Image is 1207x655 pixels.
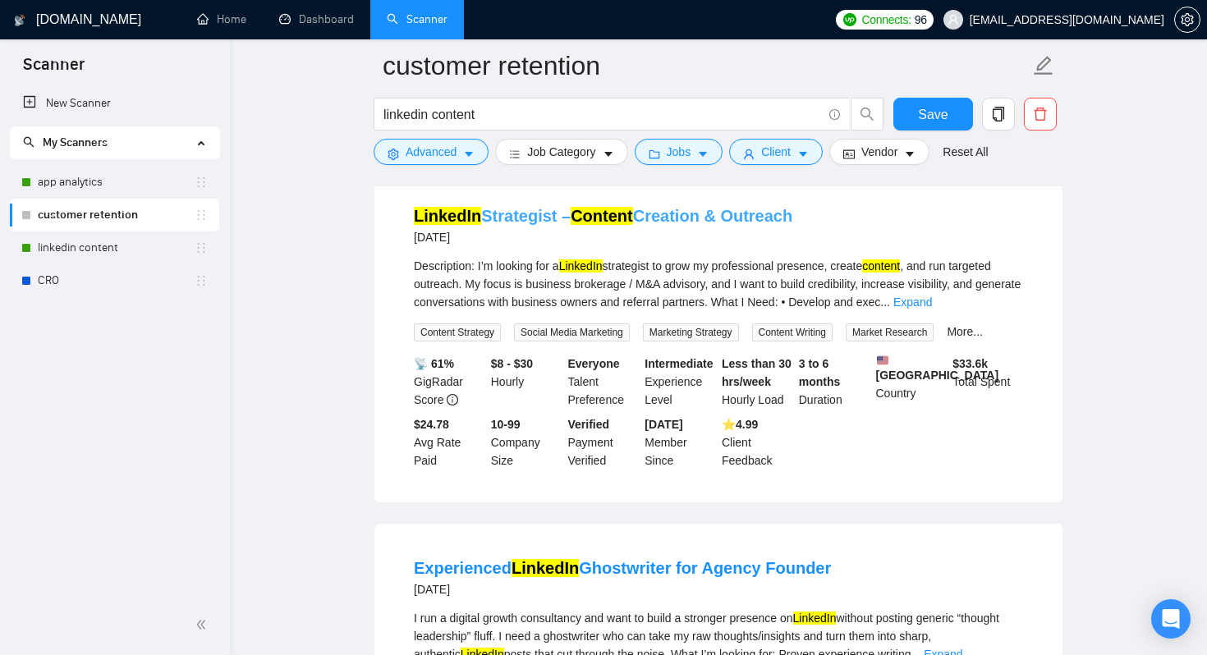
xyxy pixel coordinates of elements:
a: LinkedInStrategist –ContentCreation & Outreach [414,207,792,225]
span: Advanced [406,143,457,161]
div: Payment Verified [565,415,642,469]
span: folder [649,148,660,160]
span: search [23,136,34,148]
a: Expand [893,295,932,309]
b: $8 - $30 [491,357,533,370]
span: Connects: [861,11,911,29]
b: 3 to 6 months [799,357,841,388]
a: dashboardDashboard [279,12,354,26]
a: searchScanner [387,12,447,26]
mark: content [862,259,900,273]
div: Member Since [641,415,718,469]
button: setting [1174,7,1200,33]
span: idcard [843,148,855,160]
span: user [743,148,755,160]
button: userClientcaret-down [729,139,823,165]
span: caret-down [697,148,709,160]
img: 🇺🇸 [877,355,888,366]
a: CRO [38,264,195,297]
span: holder [195,274,208,287]
span: Vendor [861,143,897,161]
b: $ 33.6k [952,357,988,370]
mark: LinkedIn [559,259,603,273]
li: linkedin content [10,231,219,264]
span: 96 [915,11,927,29]
button: folderJobscaret-down [635,139,723,165]
span: My Scanners [43,135,108,149]
img: logo [14,7,25,34]
span: Job Category [527,143,595,161]
b: Intermediate [645,357,713,370]
span: setting [388,148,399,160]
span: Jobs [667,143,691,161]
button: settingAdvancedcaret-down [374,139,489,165]
span: delete [1025,107,1056,121]
div: Total Spent [949,355,1026,409]
span: Social Media Marketing [514,323,630,341]
div: Company Size [488,415,565,469]
span: holder [195,176,208,189]
b: [DATE] [645,418,682,431]
div: Avg Rate Paid [411,415,488,469]
button: copy [982,98,1015,131]
b: Less than 30 hrs/week [722,357,792,388]
span: My Scanners [23,135,108,149]
span: caret-down [904,148,916,160]
input: Search Freelance Jobs... [383,104,822,125]
span: Content Writing [752,323,833,341]
mark: LinkedIn [512,559,579,577]
span: caret-down [797,148,809,160]
div: Client Feedback [718,415,796,469]
div: Country [873,355,950,409]
span: Market Research [846,323,934,341]
span: info-circle [447,394,458,405]
b: 10-99 [491,418,521,431]
a: Reset All [943,143,988,161]
div: GigRadar Score [411,355,488,409]
span: Marketing Strategy [643,323,739,341]
div: Hourly Load [718,355,796,409]
div: Open Intercom Messenger [1151,599,1191,639]
a: linkedin content [38,231,195,264]
mark: LinkedIn [793,611,837,625]
li: customer retention [10,199,219,231]
a: homeHome [197,12,246,26]
div: [DATE] [414,227,792,247]
span: search [851,107,883,121]
button: delete [1024,98,1057,131]
span: copy [983,107,1014,121]
a: ExperiencedLinkedInGhostwriter for Agency Founder [414,559,831,577]
span: edit [1033,55,1054,76]
div: Hourly [488,355,565,409]
span: info-circle [829,109,840,120]
span: Content Strategy [414,323,501,341]
b: 📡 61% [414,357,454,370]
span: setting [1175,13,1200,26]
span: double-left [195,616,212,633]
a: app analytics [38,166,195,199]
a: setting [1174,13,1200,26]
span: holder [195,241,208,254]
button: search [851,98,883,131]
span: Scanner [10,53,98,87]
button: barsJob Categorycaret-down [495,139,627,165]
div: Description: I’m looking for a strategist to grow my professional presence, create , and run targ... [414,257,1023,311]
img: upwork-logo.png [843,13,856,26]
mark: LinkedIn [414,207,481,225]
span: holder [195,208,208,222]
li: CRO [10,264,219,297]
span: Save [918,104,948,125]
a: customer retention [38,199,195,231]
span: ... [880,295,890,309]
input: Scanner name... [383,45,1030,86]
b: ⭐️ 4.99 [722,418,758,431]
div: Duration [796,355,873,409]
li: New Scanner [10,87,219,120]
span: user [948,14,959,25]
span: bars [509,148,521,160]
span: Client [761,143,791,161]
mark: Content [571,207,633,225]
button: Save [893,98,973,131]
b: $24.78 [414,418,449,431]
div: Experience Level [641,355,718,409]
